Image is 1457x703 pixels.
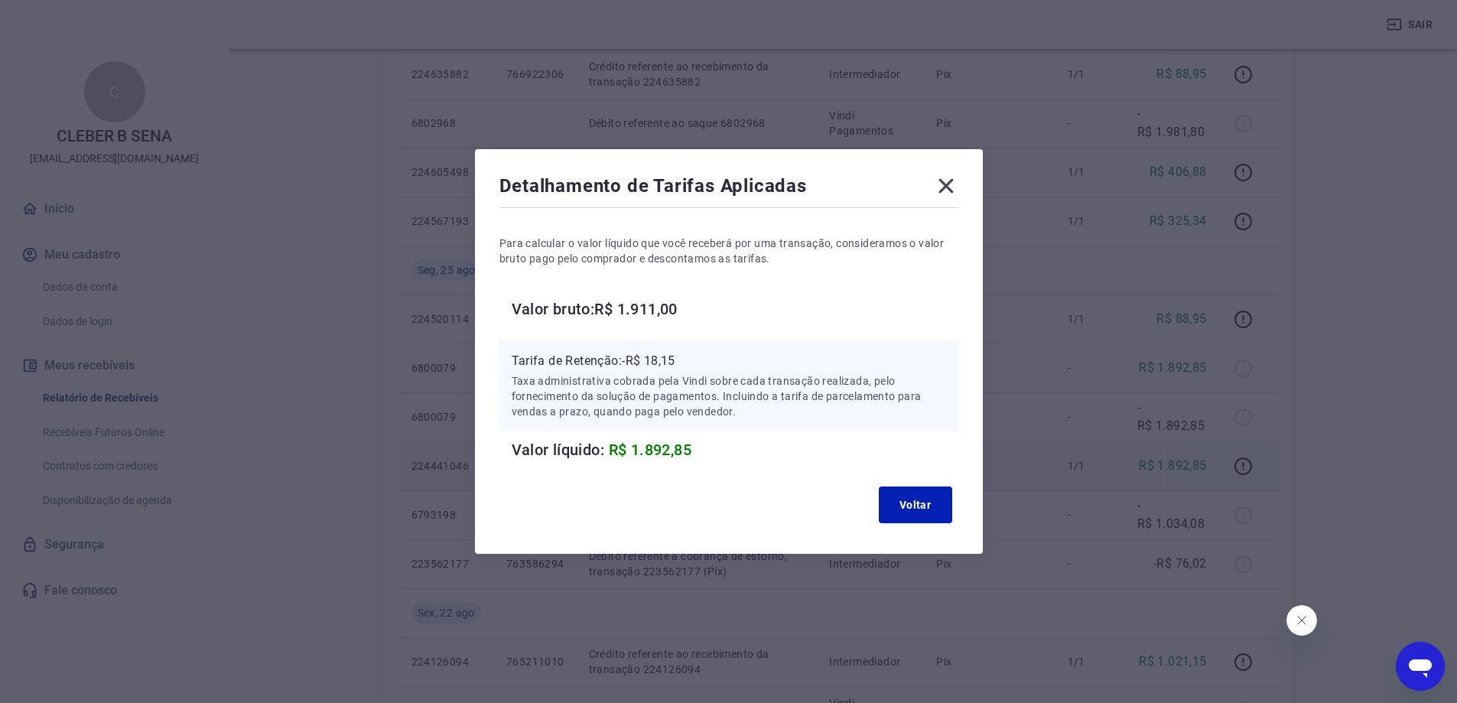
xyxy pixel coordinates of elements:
[9,11,128,23] span: Olá! Precisa de ajuda?
[1396,642,1445,691] iframe: Botão para abrir a janela de mensagens
[512,297,958,321] h6: Valor bruto: R$ 1.911,00
[512,352,946,370] p: Tarifa de Retenção: -R$ 18,15
[499,236,958,266] p: Para calcular o valor líquido que você receberá por uma transação, consideramos o valor bruto pag...
[1286,605,1317,636] iframe: Fechar mensagem
[609,441,691,459] span: R$ 1.892,85
[512,438,958,462] h6: Valor líquido:
[499,174,958,204] div: Detalhamento de Tarifas Aplicadas
[512,373,946,419] p: Taxa administrativa cobrada pela Vindi sobre cada transação realizada, pelo fornecimento da soluç...
[879,487,952,523] button: Voltar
